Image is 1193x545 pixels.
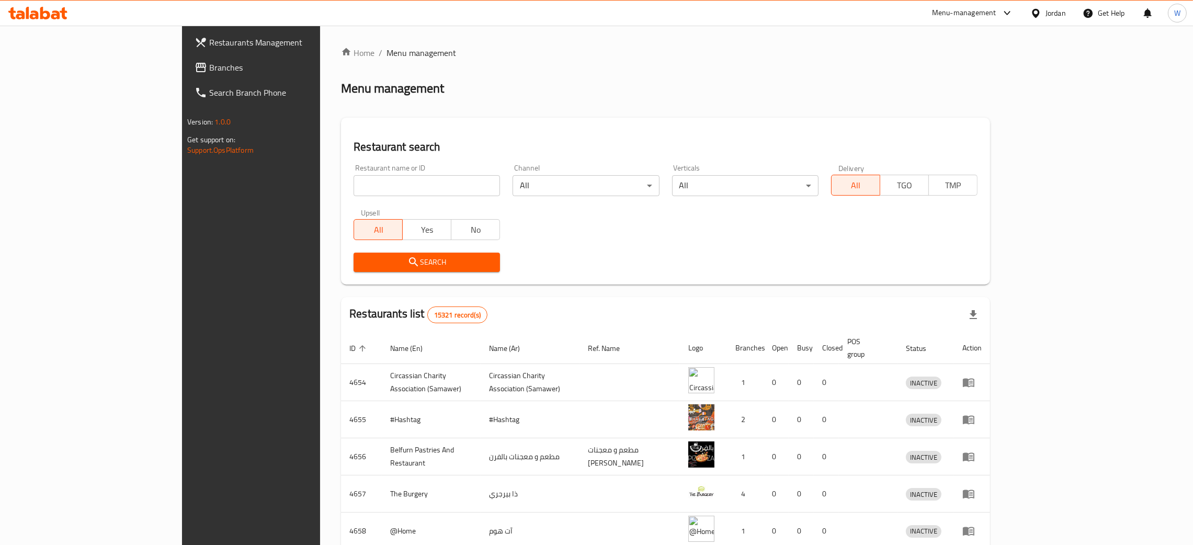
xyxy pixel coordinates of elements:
span: INACTIVE [906,489,941,501]
td: ​Circassian ​Charity ​Association​ (Samawer) [382,364,481,401]
span: Name (Ar) [489,342,533,355]
td: The Burgery [382,475,481,513]
span: Search Branch Phone [209,86,373,99]
label: Delivery [838,164,865,172]
td: Belfurn Pastries And Restaurant [382,438,481,475]
th: Branches [727,332,764,364]
span: Branches [209,61,373,74]
td: 0 [789,364,814,401]
button: TGO [880,175,929,196]
td: #Hashtag [481,401,580,438]
span: All [836,178,876,193]
h2: Menu management [341,80,444,97]
span: 1.0.0 [214,115,231,129]
span: All [358,222,399,237]
img: Belfurn Pastries And Restaurant [688,441,714,468]
td: 0 [814,364,839,401]
td: #Hashtag [382,401,481,438]
div: Menu-management [932,7,996,19]
th: Logo [680,332,727,364]
div: INACTIVE [906,525,941,538]
div: Menu [962,413,982,426]
img: ​Circassian ​Charity ​Association​ (Samawer) [688,367,714,393]
div: Menu [962,376,982,389]
div: All [672,175,819,196]
td: ذا بيرجري [481,475,580,513]
a: Search Branch Phone [186,80,381,105]
button: All [831,175,880,196]
span: 15321 record(s) [428,310,487,320]
td: مطعم و معجنات [PERSON_NAME] [580,438,680,475]
input: Search for restaurant name or ID.. [354,175,500,196]
img: #Hashtag [688,404,714,430]
div: Menu [962,450,982,463]
span: Get support on: [187,133,235,146]
button: Search [354,253,500,272]
td: 4 [727,475,764,513]
span: INACTIVE [906,451,941,463]
td: ​Circassian ​Charity ​Association​ (Samawer) [481,364,580,401]
td: 0 [764,475,789,513]
th: Action [954,332,990,364]
td: 0 [764,401,789,438]
span: Status [906,342,940,355]
span: INACTIVE [906,525,941,537]
a: Restaurants Management [186,30,381,55]
div: All [513,175,659,196]
td: 0 [789,401,814,438]
span: ID [349,342,369,355]
img: The Burgery [688,479,714,505]
span: INACTIVE [906,414,941,426]
button: All [354,219,403,240]
th: Busy [789,332,814,364]
td: 2 [727,401,764,438]
th: Closed [814,332,839,364]
nav: breadcrumb [341,47,990,59]
td: 0 [814,401,839,438]
span: TMP [933,178,973,193]
button: Yes [402,219,451,240]
span: Restaurants Management [209,36,373,49]
button: No [451,219,500,240]
h2: Restaurant search [354,139,978,155]
td: 0 [789,438,814,475]
td: 1 [727,364,764,401]
img: @Home [688,516,714,542]
span: No [456,222,496,237]
span: Version: [187,115,213,129]
span: Search [362,256,492,269]
div: Menu [962,525,982,537]
td: 1 [727,438,764,475]
span: Ref. Name [588,342,633,355]
label: Upsell [361,209,380,216]
span: Name (En) [390,342,436,355]
span: INACTIVE [906,377,941,389]
div: INACTIVE [906,488,941,501]
span: POS group [847,335,885,360]
a: Support.OpsPlatform [187,143,254,157]
div: Jordan [1046,7,1066,19]
td: 0 [764,438,789,475]
div: Export file [961,302,986,327]
td: 0 [764,364,789,401]
td: 0 [814,475,839,513]
a: Branches [186,55,381,80]
h2: Restaurants list [349,306,487,323]
button: TMP [928,175,978,196]
td: 0 [814,438,839,475]
div: Total records count [427,306,487,323]
span: Menu management [387,47,456,59]
th: Open [764,332,789,364]
td: مطعم و معجنات بالفرن [481,438,580,475]
td: 0 [789,475,814,513]
span: Yes [407,222,447,237]
span: W [1174,7,1180,19]
span: TGO [884,178,925,193]
div: Menu [962,487,982,500]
